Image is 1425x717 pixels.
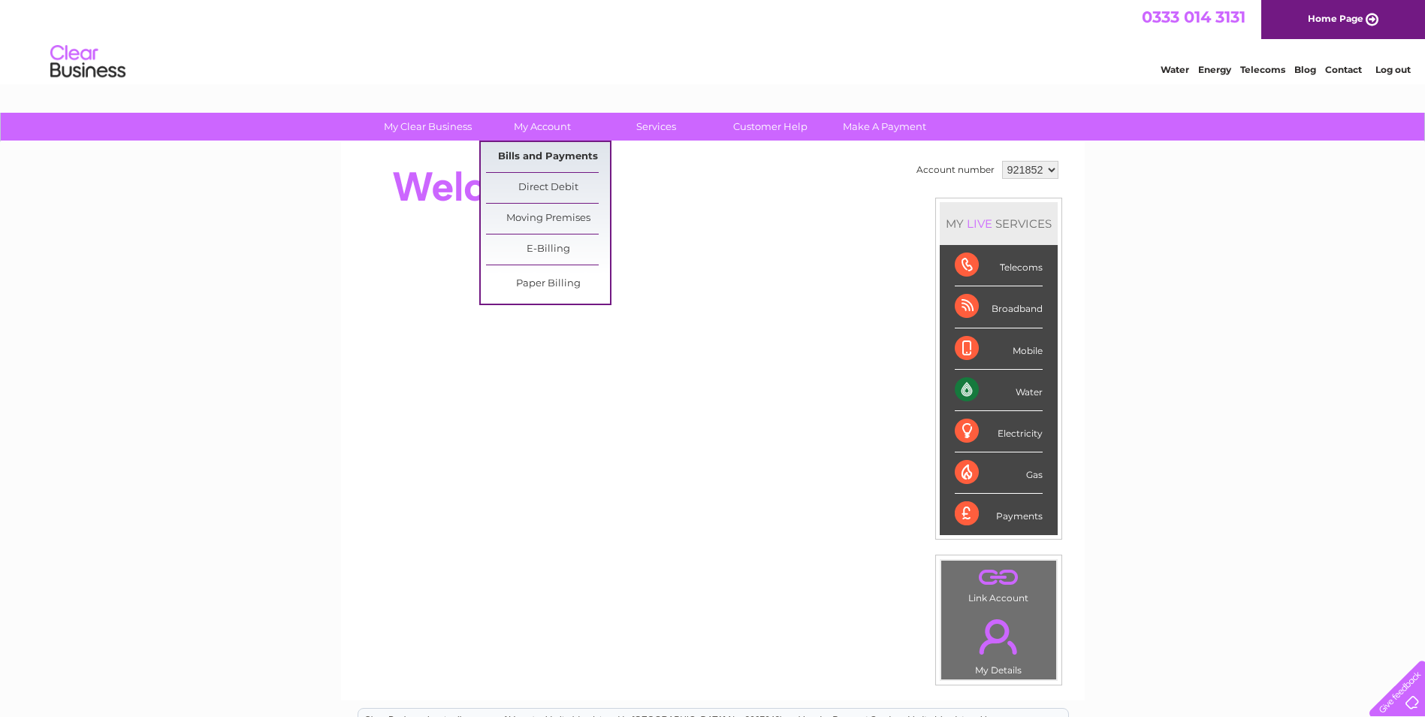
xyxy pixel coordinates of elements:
[366,113,490,141] a: My Clear Business
[945,564,1052,591] a: .
[940,607,1057,680] td: My Details
[1294,64,1316,75] a: Blog
[955,411,1043,452] div: Electricity
[964,216,995,231] div: LIVE
[594,113,718,141] a: Services
[1325,64,1362,75] a: Contact
[945,610,1052,663] a: .
[358,8,1068,73] div: Clear Business is a trading name of Verastar Limited (registered in [GEOGRAPHIC_DATA] No. 3667643...
[486,204,610,234] a: Moving Premises
[955,452,1043,494] div: Gas
[1240,64,1285,75] a: Telecoms
[955,494,1043,534] div: Payments
[1375,64,1411,75] a: Log out
[486,173,610,203] a: Direct Debit
[50,39,126,85] img: logo.png
[823,113,946,141] a: Make A Payment
[913,157,998,183] td: Account number
[940,560,1057,607] td: Link Account
[1142,8,1245,26] a: 0333 014 3131
[708,113,832,141] a: Customer Help
[955,328,1043,370] div: Mobile
[1198,64,1231,75] a: Energy
[1161,64,1189,75] a: Water
[486,269,610,299] a: Paper Billing
[486,234,610,265] a: E-Billing
[955,286,1043,328] div: Broadband
[940,202,1058,245] div: MY SERVICES
[486,142,610,172] a: Bills and Payments
[955,370,1043,411] div: Water
[955,245,1043,286] div: Telecoms
[480,113,604,141] a: My Account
